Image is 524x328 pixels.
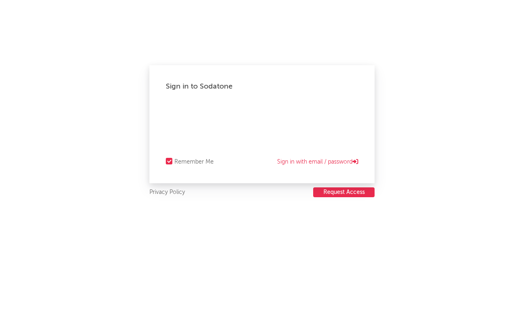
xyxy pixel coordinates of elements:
[174,157,214,167] div: Remember Me
[149,187,185,198] a: Privacy Policy
[166,82,358,91] div: Sign in to Sodatone
[277,157,358,167] a: Sign in with email / password
[313,187,375,197] button: Request Access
